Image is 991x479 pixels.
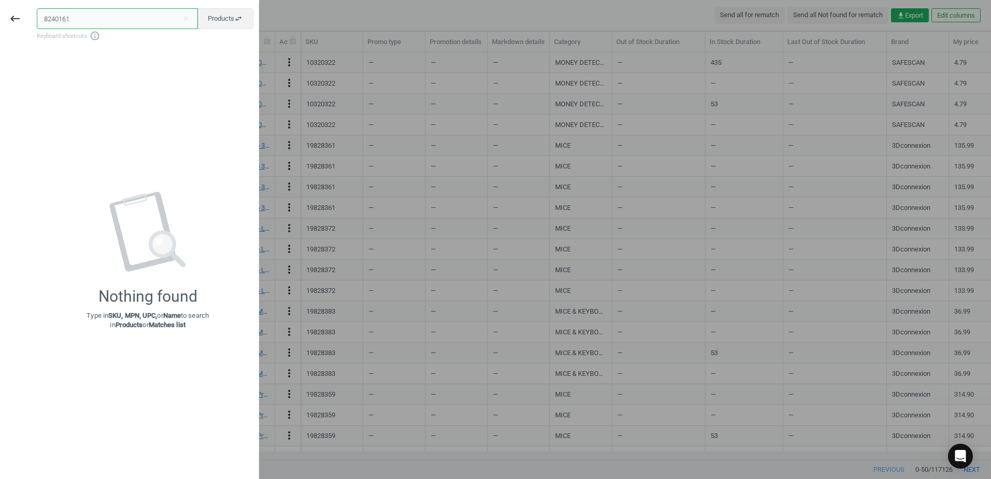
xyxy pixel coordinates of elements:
span: Products [208,14,243,23]
input: Enter the SKU or product name [37,8,198,29]
strong: Products [116,321,143,329]
div: Open Intercom Messenger [948,444,973,469]
i: swap_horiz [234,15,243,23]
p: Type in or to search in or [87,311,209,330]
button: Close [178,14,193,23]
strong: Name [163,312,181,319]
button: keyboard_backspace [3,7,27,31]
button: Productsswap_horiz [197,8,253,29]
div: Nothing found [98,287,197,306]
strong: SKU, MPN, UPC, [108,312,157,319]
i: info_outline [90,31,100,41]
strong: Matches list [149,321,186,329]
i: keyboard_backspace [9,12,21,25]
span: Keyboard shortcuts [37,31,253,41]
